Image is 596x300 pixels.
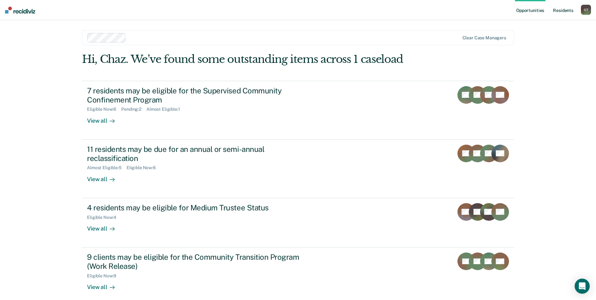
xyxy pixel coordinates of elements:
[581,5,591,15] button: GT
[146,107,185,112] div: Almost Eligible : 1
[127,165,161,170] div: Eligible Now : 6
[87,170,122,183] div: View all
[581,5,591,15] div: G T
[87,165,127,170] div: Almost Eligible : 5
[82,198,514,247] a: 4 residents may be eligible for Medium Trustee StatusEligible Now:4View all
[87,86,308,104] div: 7 residents may be eligible for the Supervised Community Confinement Program
[87,203,308,212] div: 4 residents may be eligible for Medium Trustee Status
[121,107,146,112] div: Pending : 2
[87,215,121,220] div: Eligible Now : 4
[87,145,308,163] div: 11 residents may be due for an annual or semi-annual reclassification
[82,81,514,140] a: 7 residents may be eligible for the Supervised Community Confinement ProgramEligible Now:6Pending...
[87,253,308,271] div: 9 clients may be eligible for the Community Transition Program (Work Release)
[87,107,121,112] div: Eligible Now : 6
[87,278,122,291] div: View all
[82,53,428,66] div: Hi, Chaz. We’ve found some outstanding items across 1 caseload
[575,279,590,294] div: Open Intercom Messenger
[82,140,514,198] a: 11 residents may be due for an annual or semi-annual reclassificationAlmost Eligible:5Eligible No...
[5,7,35,14] img: Recidiviz
[462,35,506,41] div: Clear case managers
[87,220,122,232] div: View all
[87,273,121,279] div: Eligible Now : 9
[87,112,122,124] div: View all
